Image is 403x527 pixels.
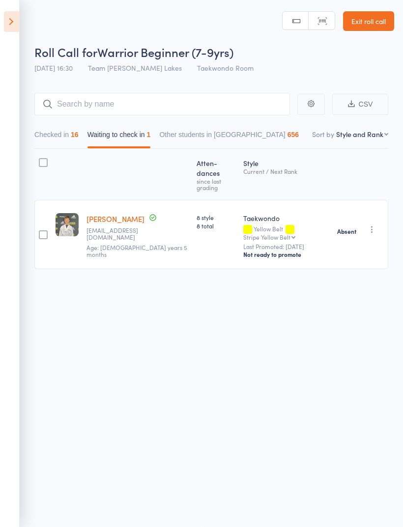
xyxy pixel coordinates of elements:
[197,222,235,230] span: 8 total
[312,129,334,139] label: Sort by
[197,178,235,191] div: since last grading
[97,44,233,60] span: Warrior Beginner (7-9yrs)
[243,168,329,174] div: Current / Next Rank
[336,129,383,139] div: Style and Rank
[343,11,394,31] a: Exit roll call
[147,131,151,139] div: 1
[288,131,299,139] div: 656
[332,94,388,115] button: CSV
[34,126,79,148] button: Checked in16
[243,250,329,258] div: Not ready to promote
[34,93,290,115] input: Search by name
[34,63,73,73] span: [DATE] 16:30
[71,131,79,139] div: 16
[337,227,356,235] strong: Absent
[243,213,329,223] div: Taekwondo
[243,243,329,250] small: Last Promoted: [DATE]
[86,214,144,224] a: [PERSON_NAME]
[87,126,151,148] button: Waiting to check in1
[197,63,254,73] span: Taekwondo Room
[239,153,333,195] div: Style
[86,243,187,258] span: Age: [DEMOGRAPHIC_DATA] years 5 months
[243,234,290,240] div: Stripe Yellow Belt
[34,44,97,60] span: Roll Call for
[193,153,239,195] div: Atten­dances
[86,227,150,241] small: Colinkaltner@gmail.com
[243,225,329,240] div: Yellow Belt
[56,213,79,236] img: image1739573449.png
[197,213,235,222] span: 8 style
[88,63,182,73] span: Team [PERSON_NAME] Lakes
[159,126,299,148] button: Other students in [GEOGRAPHIC_DATA]656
